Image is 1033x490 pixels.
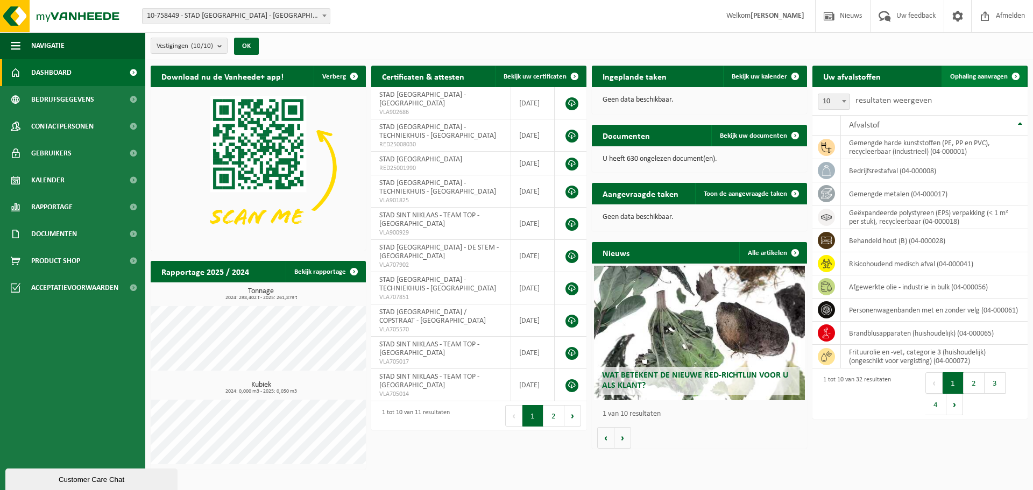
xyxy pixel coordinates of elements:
span: STAD [GEOGRAPHIC_DATA] - [GEOGRAPHIC_DATA] [379,91,466,108]
h2: Documenten [592,125,661,146]
h2: Rapportage 2025 / 2024 [151,261,260,282]
td: gemengde metalen (04-000017) [841,182,1028,205]
button: Vestigingen(10/10) [151,38,228,54]
h2: Certificaten & attesten [371,66,475,87]
span: STAD [GEOGRAPHIC_DATA] - DE STEM - [GEOGRAPHIC_DATA] [379,244,499,260]
span: Bekijk uw documenten [720,132,787,139]
h2: Nieuws [592,242,640,263]
p: U heeft 630 ongelezen document(en). [603,155,796,163]
span: 10 [818,94,850,109]
button: 1 [943,372,964,394]
p: 1 van 10 resultaten [603,410,802,418]
span: 10-758449 - STAD SINT NIKLAAS - SINT-NIKLAAS [142,8,330,24]
span: Bekijk uw kalender [732,73,787,80]
button: Volgende [614,427,631,449]
span: Gebruikers [31,140,72,167]
span: Product Shop [31,247,80,274]
td: personenwagenbanden met en zonder velg (04-000061) [841,299,1028,322]
h2: Aangevraagde taken [592,183,689,204]
button: Next [946,394,963,415]
td: [DATE] [511,272,555,304]
a: Bekijk uw documenten [711,125,806,146]
span: Navigatie [31,32,65,59]
label: resultaten weergeven [855,96,932,105]
span: VLA705017 [379,358,503,366]
button: 2 [543,405,564,427]
span: Bekijk uw certificaten [504,73,567,80]
button: Next [564,405,581,427]
td: [DATE] [511,337,555,369]
a: Alle artikelen [739,242,806,264]
span: VLA902686 [379,108,503,117]
td: [DATE] [511,304,555,337]
a: Wat betekent de nieuwe RED-richtlijn voor u als klant? [594,266,805,400]
span: Wat betekent de nieuwe RED-richtlijn voor u als klant? [602,371,788,390]
span: VLA707902 [379,261,503,269]
td: frituurolie en -vet, categorie 3 (huishoudelijk) (ongeschikt voor vergisting) (04-000072) [841,345,1028,368]
span: Contactpersonen [31,113,94,140]
span: Bedrijfsgegevens [31,86,94,113]
span: VLA705570 [379,325,503,334]
td: afgewerkte olie - industrie in bulk (04-000056) [841,275,1028,299]
span: Rapportage [31,194,73,221]
h3: Tonnage [156,288,366,301]
span: 2024: 298,402 t - 2025: 261,879 t [156,295,366,301]
button: 2 [964,372,985,394]
span: STAD [GEOGRAPHIC_DATA] - TECHNIEKHUIS - [GEOGRAPHIC_DATA] [379,123,496,140]
td: brandblusapparaten (huishoudelijk) (04-000065) [841,322,1028,345]
a: Bekijk uw certificaten [495,66,585,87]
p: Geen data beschikbaar. [603,96,796,104]
button: Verberg [314,66,365,87]
h2: Uw afvalstoffen [812,66,892,87]
a: Toon de aangevraagde taken [695,183,806,204]
span: STAD SINT NIKLAAS - TEAM TOP - [GEOGRAPHIC_DATA] [379,211,479,228]
span: 10-758449 - STAD SINT NIKLAAS - SINT-NIKLAAS [143,9,330,24]
iframe: chat widget [5,466,180,490]
td: [DATE] [511,152,555,175]
td: [DATE] [511,87,555,119]
strong: [PERSON_NAME] [751,12,804,20]
img: Download de VHEPlus App [151,87,366,248]
td: [DATE] [511,208,555,240]
span: VLA901825 [379,196,503,205]
count: (10/10) [191,42,213,49]
td: bedrijfsrestafval (04-000008) [841,159,1028,182]
h2: Download nu de Vanheede+ app! [151,66,294,87]
td: geëxpandeerde polystyreen (EPS) verpakking (< 1 m² per stuk), recycleerbaar (04-000018) [841,205,1028,229]
a: Ophaling aanvragen [942,66,1027,87]
a: Bekijk uw kalender [723,66,806,87]
a: Bekijk rapportage [286,261,365,282]
td: [DATE] [511,175,555,208]
button: 4 [925,394,946,415]
span: Verberg [322,73,346,80]
button: 1 [522,405,543,427]
td: gemengde harde kunststoffen (PE, PP en PVC), recycleerbaar (industrieel) (04-000001) [841,136,1028,159]
button: OK [234,38,259,55]
div: 1 tot 10 van 32 resultaten [818,371,891,416]
span: Vestigingen [157,38,213,54]
td: behandeld hout (B) (04-000028) [841,229,1028,252]
button: Previous [505,405,522,427]
span: Acceptatievoorwaarden [31,274,118,301]
span: RED25008030 [379,140,503,149]
span: STAD [GEOGRAPHIC_DATA] [379,155,462,164]
span: VLA705014 [379,390,503,399]
span: Kalender [31,167,65,194]
span: STAD [GEOGRAPHIC_DATA] / COPSTRAAT - [GEOGRAPHIC_DATA] [379,308,486,325]
span: Toon de aangevraagde taken [704,190,787,197]
span: Ophaling aanvragen [950,73,1008,80]
span: VLA900929 [379,229,503,237]
h2: Ingeplande taken [592,66,677,87]
button: Previous [925,372,943,394]
td: [DATE] [511,119,555,152]
span: STAD [GEOGRAPHIC_DATA] - TECHNIEKHUIS - [GEOGRAPHIC_DATA] [379,179,496,196]
span: 2024: 0,000 m3 - 2025: 0,050 m3 [156,389,366,394]
span: VLA707851 [379,293,503,302]
button: 3 [985,372,1006,394]
span: STAD [GEOGRAPHIC_DATA] - TECHNIEKHUIS - [GEOGRAPHIC_DATA] [379,276,496,293]
span: 10 [818,94,850,110]
button: Vorige [597,427,614,449]
span: STAD SINT NIKLAAS - TEAM TOP - [GEOGRAPHIC_DATA] [379,340,479,357]
span: RED25001990 [379,164,503,173]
